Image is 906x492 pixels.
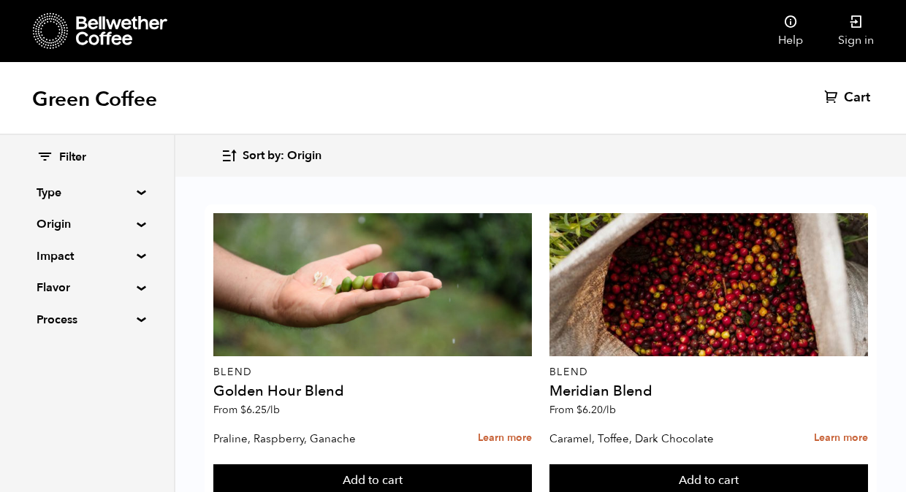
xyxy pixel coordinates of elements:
[221,139,321,173] button: Sort by: Origin
[59,150,86,166] span: Filter
[549,384,869,399] h4: Meridian Blend
[824,89,874,107] a: Cart
[213,384,533,399] h4: Golden Hour Blend
[549,428,766,450] p: Caramel, Toffee, Dark Chocolate
[243,148,321,164] span: Sort by: Origin
[603,403,616,417] span: /lb
[213,367,533,377] p: Blend
[478,423,532,454] a: Learn more
[37,279,137,296] summary: Flavor
[213,403,280,417] span: From
[240,403,280,417] bdi: 6.25
[814,423,868,454] a: Learn more
[844,89,870,107] span: Cart
[576,403,616,417] bdi: 6.20
[549,367,869,377] p: Blend
[32,86,157,112] h1: Green Coffee
[37,215,137,233] summary: Origin
[37,311,137,328] summary: Process
[576,403,582,417] span: $
[240,403,246,417] span: $
[213,428,430,450] p: Praline, Raspberry, Ganache
[267,403,280,417] span: /lb
[37,247,137,265] summary: Impact
[37,184,137,201] summary: Type
[549,403,616,417] span: From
